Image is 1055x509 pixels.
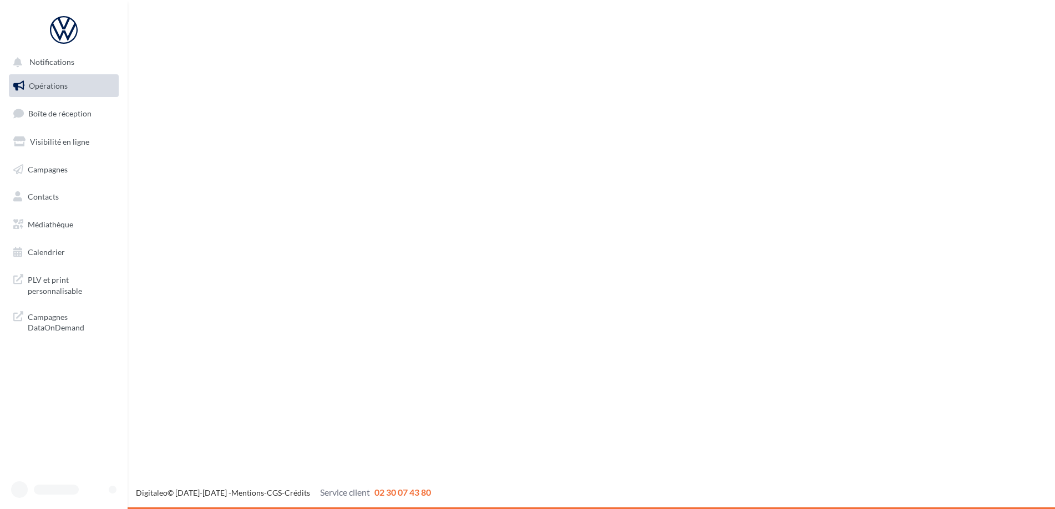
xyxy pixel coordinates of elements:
[7,130,121,154] a: Visibilité en ligne
[7,241,121,264] a: Calendrier
[374,487,431,497] span: 02 30 07 43 80
[7,305,121,338] a: Campagnes DataOnDemand
[7,268,121,301] a: PLV et print personnalisable
[28,247,65,257] span: Calendrier
[231,488,264,497] a: Mentions
[320,487,370,497] span: Service client
[29,81,68,90] span: Opérations
[285,488,310,497] a: Crédits
[28,164,68,174] span: Campagnes
[7,74,121,98] a: Opérations
[28,109,92,118] span: Boîte de réception
[7,158,121,181] a: Campagnes
[28,309,114,333] span: Campagnes DataOnDemand
[28,272,114,296] span: PLV et print personnalisable
[28,220,73,229] span: Médiathèque
[7,185,121,208] a: Contacts
[28,192,59,201] span: Contacts
[7,213,121,236] a: Médiathèque
[7,101,121,125] a: Boîte de réception
[30,137,89,146] span: Visibilité en ligne
[136,488,431,497] span: © [DATE]-[DATE] - - -
[267,488,282,497] a: CGS
[29,58,74,67] span: Notifications
[136,488,168,497] a: Digitaleo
